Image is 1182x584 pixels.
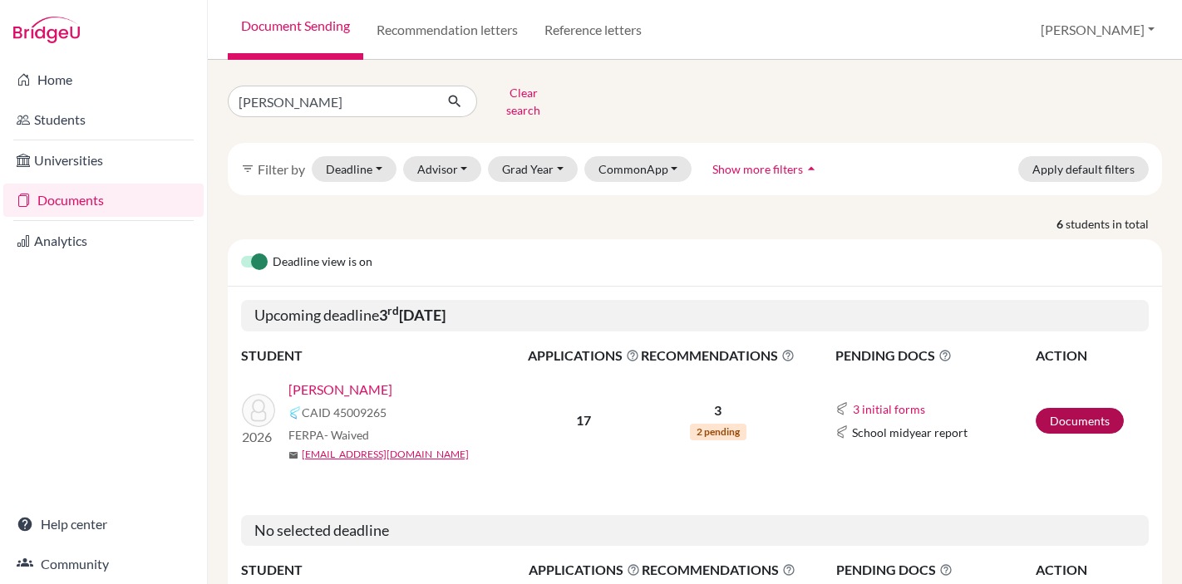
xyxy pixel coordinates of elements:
i: filter_list [241,162,254,175]
a: [PERSON_NAME] [288,380,392,400]
a: Students [3,103,204,136]
span: RECOMMENDATIONS [642,560,795,580]
span: APPLICATIONS [528,346,639,366]
span: students in total [1066,215,1162,233]
th: ACTION [1035,559,1149,581]
button: 3 initial forms [852,400,926,419]
button: Deadline [312,156,396,182]
span: RECOMMENDATIONS [641,346,795,366]
a: Documents [3,184,204,217]
a: Analytics [3,224,204,258]
a: Universities [3,144,204,177]
span: - Waived [324,428,369,442]
img: Common App logo [835,425,849,439]
button: [PERSON_NAME] [1033,14,1162,46]
a: Help center [3,508,204,541]
p: 3 [641,400,795,420]
span: School midyear report [852,424,968,441]
img: Common App logo [835,402,849,415]
p: 2026 [242,427,275,447]
button: Apply default filters [1018,156,1149,182]
button: Advisor [403,156,482,182]
img: Common App logo [288,406,302,420]
a: [EMAIL_ADDRESS][DOMAIN_NAME] [302,447,469,462]
span: 2 pending [690,424,746,440]
button: Show more filtersarrow_drop_up [698,156,834,182]
i: arrow_drop_up [803,160,820,177]
button: Grad Year [488,156,578,182]
span: PENDING DOCS [835,346,1033,366]
span: FERPA [288,426,369,444]
span: Show more filters [712,162,803,176]
a: Home [3,63,204,96]
th: STUDENT [241,345,527,366]
h5: No selected deadline [241,515,1149,547]
sup: rd [387,304,399,317]
span: APPLICATIONS [529,560,640,580]
th: STUDENT [241,559,528,581]
h5: Upcoming deadline [241,300,1149,331]
b: 3 [DATE] [379,306,446,324]
button: CommonApp [584,156,692,182]
button: Clear search [477,80,569,123]
img: Bridge-U [13,17,80,43]
span: PENDING DOCS [836,560,1034,580]
span: CAID 45009265 [302,404,387,421]
span: mail [288,450,298,460]
b: 17 [576,412,591,428]
span: Deadline view is on [273,253,372,272]
img: Al Homouz, Mohammad [242,394,275,427]
a: Community [3,547,204,581]
th: ACTION [1035,345,1149,366]
input: Find student by name... [228,86,434,117]
span: Filter by [258,161,305,177]
a: Documents [1036,408,1124,434]
strong: 6 [1056,215,1066,233]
